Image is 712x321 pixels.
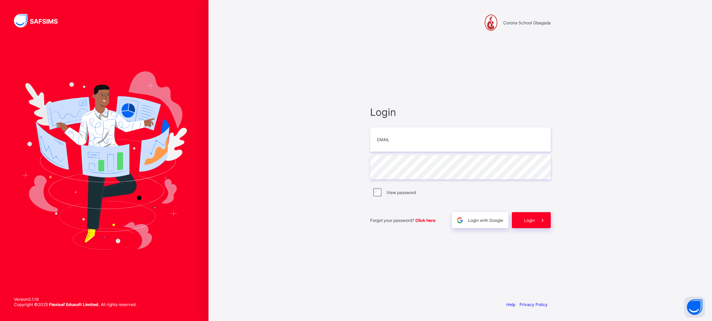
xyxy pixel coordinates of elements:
[370,106,551,118] span: Login
[386,190,416,195] label: View password
[503,20,551,25] span: Corona School Gbagada
[506,302,515,307] a: Help
[14,302,137,307] span: Copyright © 2025 All rights reserved.
[14,14,66,27] img: SAFSIMS Logo
[49,302,100,307] strong: Flexisaf Edusoft Limited.
[14,297,137,302] span: Version 0.1.19
[22,71,187,249] img: Hero Image
[524,218,535,223] span: Login
[415,218,435,223] a: Click here
[684,297,705,318] button: Open asap
[519,302,548,307] a: Privacy Policy
[370,218,435,223] span: Forgot your password?
[456,216,464,224] img: google.396cfc9801f0270233282035f929180a.svg
[468,218,503,223] span: Login with Google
